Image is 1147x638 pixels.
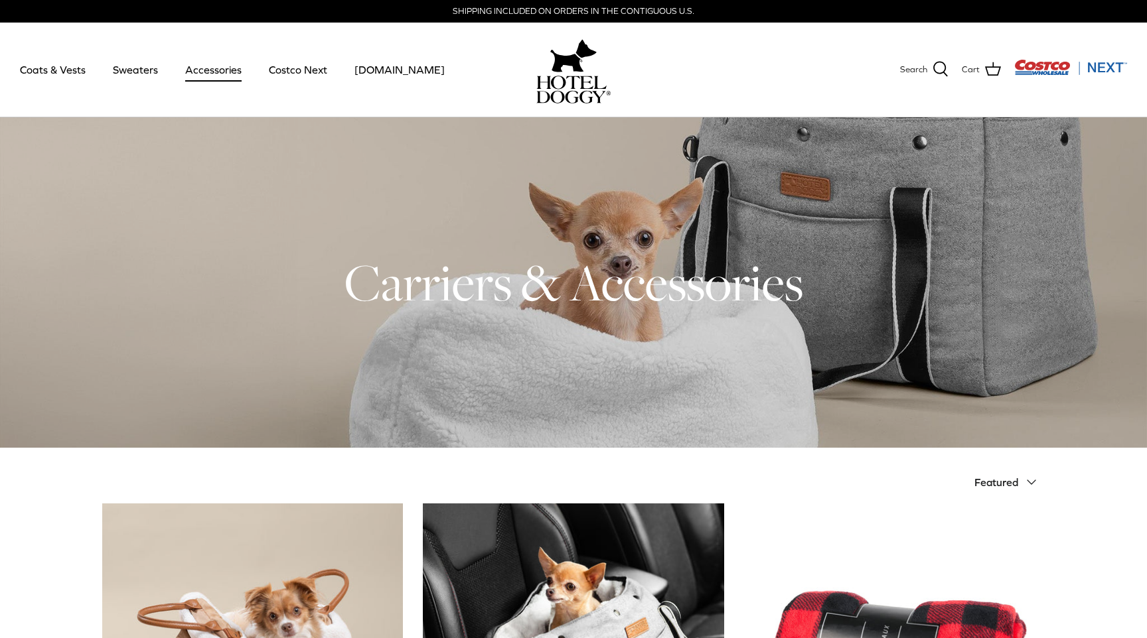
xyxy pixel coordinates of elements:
[962,61,1001,78] a: Cart
[173,47,254,92] a: Accessories
[1014,59,1127,76] img: Costco Next
[962,63,980,77] span: Cart
[536,76,611,103] img: hoteldoggycom
[8,47,98,92] a: Coats & Vests
[974,468,1045,497] button: Featured
[536,36,611,103] a: hoteldoggy.com hoteldoggycom
[343,47,457,92] a: [DOMAIN_NAME]
[101,47,170,92] a: Sweaters
[900,61,949,78] a: Search
[1014,68,1127,78] a: Visit Costco Next
[257,47,339,92] a: Costco Next
[102,250,1045,315] h1: Carriers & Accessories
[550,36,597,76] img: hoteldoggy.com
[900,63,927,77] span: Search
[974,476,1018,488] span: Featured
